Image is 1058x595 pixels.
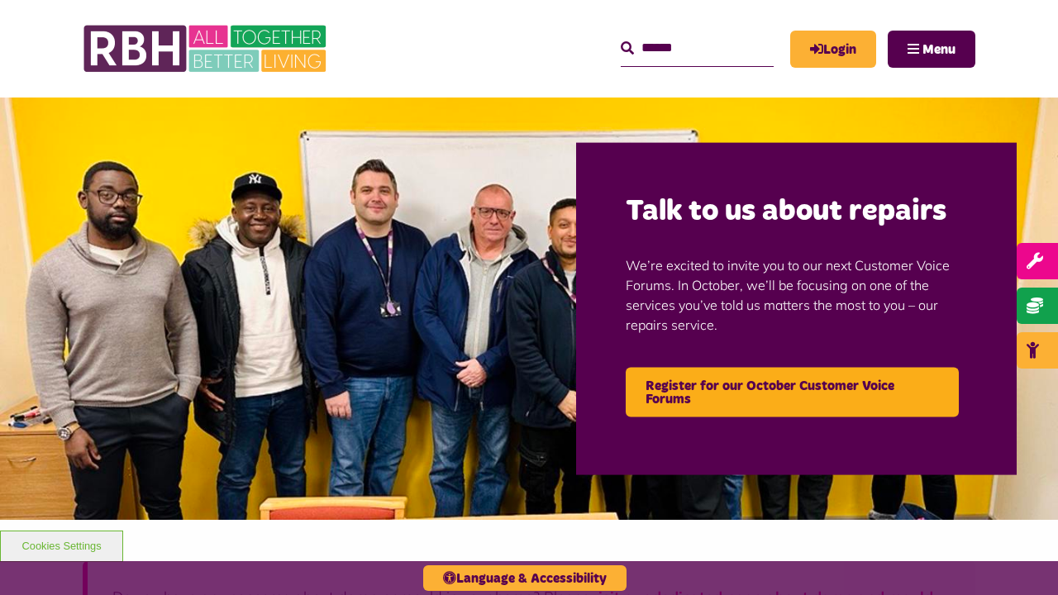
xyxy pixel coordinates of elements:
button: Language & Accessibility [423,565,627,591]
h2: Talk to us about repairs [626,192,967,231]
p: We’re excited to invite you to our next Customer Voice Forums. In October, we’ll be focusing on o... [626,231,967,359]
iframe: Netcall Web Assistant for live chat [984,521,1058,595]
button: Navigation [888,31,975,68]
span: Menu [922,43,956,56]
a: MyRBH [790,31,876,68]
a: Register for our October Customer Voice Forums [626,368,959,417]
img: RBH [83,17,331,81]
